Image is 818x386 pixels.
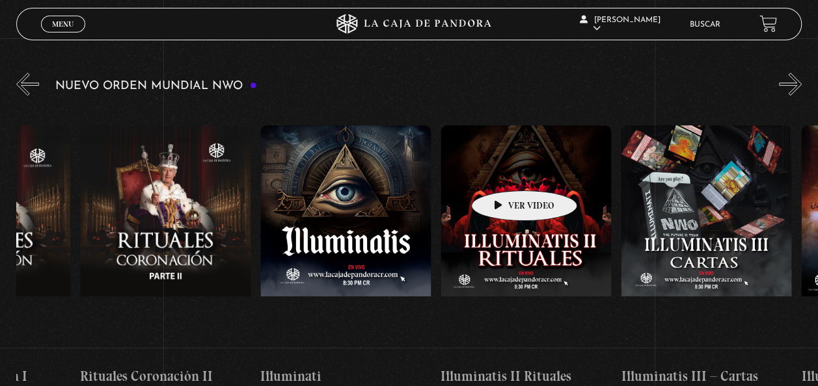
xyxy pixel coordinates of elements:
[759,15,777,32] a: View your shopping cart
[779,73,802,96] button: Next
[690,21,720,29] a: Buscar
[55,80,257,92] h3: Nuevo Orden Mundial NWO
[48,31,79,40] span: Cerrar
[52,20,74,28] span: Menu
[579,16,660,32] span: [PERSON_NAME]
[16,73,39,96] button: Previous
